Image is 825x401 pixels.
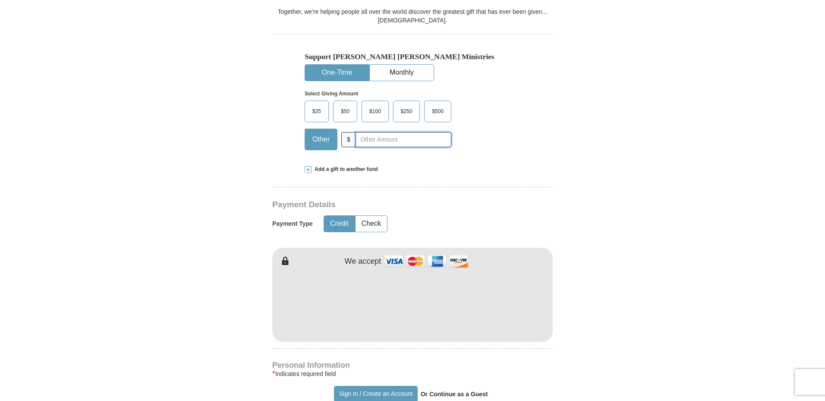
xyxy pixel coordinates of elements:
h3: Payment Details [272,200,492,210]
div: Indicates required field [272,369,553,379]
button: Monthly [370,65,434,81]
span: $ [341,132,356,147]
div: Together, we're helping people all over the world discover the greatest gift that has ever been g... [272,7,553,25]
span: $25 [308,105,325,118]
button: One-Time [305,65,369,81]
span: $100 [365,105,385,118]
img: credit cards accepted [383,252,469,271]
span: $50 [337,105,354,118]
input: Other Amount [356,132,451,147]
strong: Or Continue as a Guest [421,391,488,398]
h5: Support [PERSON_NAME] [PERSON_NAME] Ministries [305,52,520,61]
span: Add a gift to another fund [312,166,378,173]
button: Check [356,216,387,232]
button: Credit [324,216,355,232]
h4: We accept [345,257,381,266]
span: Other [308,133,334,146]
h5: Payment Type [272,220,313,227]
strong: Select Giving Amount [305,91,358,97]
h4: Personal Information [272,362,553,369]
span: $500 [428,105,448,118]
span: $250 [397,105,417,118]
